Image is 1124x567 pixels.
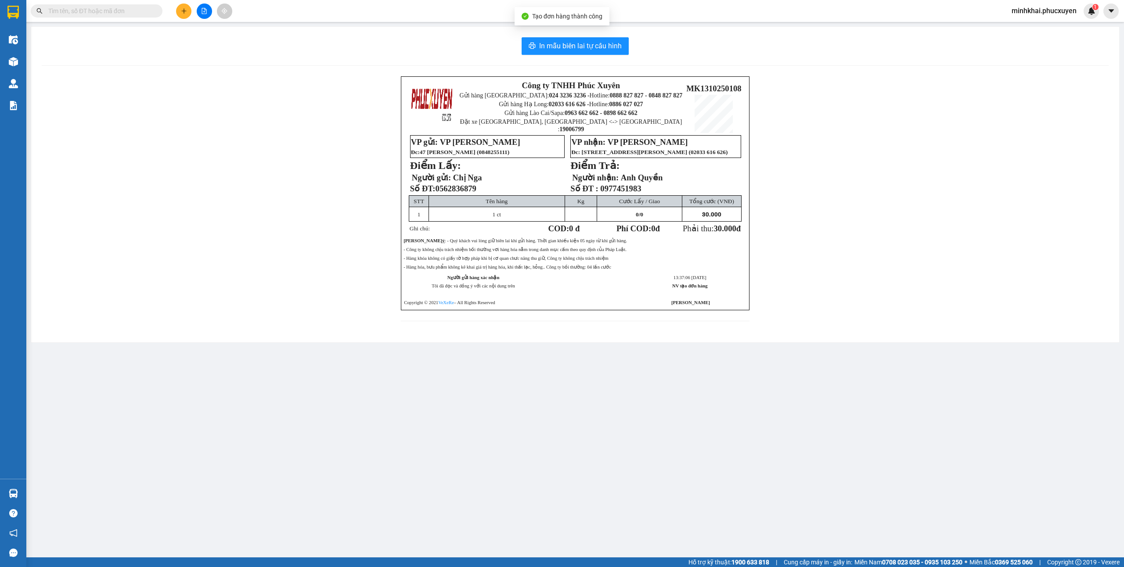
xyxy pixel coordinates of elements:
[9,101,18,110] img: solution-icon
[609,101,643,108] strong: 0886 027 027
[776,557,777,567] span: |
[571,137,605,147] strong: VP nhận:
[1005,5,1084,16] span: minhkhai.phucxuyen
[995,559,1033,566] strong: 0369 525 060
[1088,7,1095,15] img: icon-new-feature
[636,211,639,218] span: 0
[9,35,18,44] img: warehouse-icon
[736,224,741,233] span: đ
[569,224,580,233] span: 0 đ
[201,8,207,14] span: file-add
[532,13,602,20] span: Tạo đơn hàng thành công
[499,101,643,108] span: Gửi hàng Hạ Long: Hotline:
[447,275,500,280] strong: Người gửi hàng xác nhận
[1075,559,1081,565] span: copyright
[608,137,688,147] span: VP [PERSON_NAME]
[403,256,609,261] span: - Hàng khóa không có giấy tờ hợp pháp khi bị cơ quan chưc năng thu giữ, Công ty không chịu trách ...
[453,173,482,182] span: Chị Nga
[404,300,495,305] span: Copyright © 2021 – All Rights Reserved
[689,198,734,205] span: Tổng cước (VNĐ)
[436,184,476,193] span: 0562836879
[1103,4,1119,19] button: caret-down
[9,489,18,498] img: warehouse-icon
[969,557,1033,567] span: Miền Bắc
[600,184,641,193] span: 0977451983
[616,224,660,233] strong: Phí COD: đ
[181,8,187,14] span: plus
[9,79,18,88] img: warehouse-icon
[176,4,191,19] button: plus
[522,37,629,55] button: printerIn mẫu biên lai tự cấu hình
[418,149,419,155] span: :
[702,211,721,218] span: 30.000
[882,559,962,566] strong: 0708 023 035 - 0935 103 250
[539,40,622,51] span: In mẫu biên lai tự cấu hình
[686,84,741,93] span: MK1310250108
[688,557,769,567] span: Hỗ trợ kỹ thuật:
[410,225,430,232] span: Ghi chú:
[403,238,627,243] span: : - Quý khách vui lòng giữ biên lai khi gửi hàng. Thời gian khiếu kiện 05 ngày từ khi gửi hàng.
[522,13,529,20] span: check-circle
[411,137,438,147] strong: VP gửi:
[672,283,707,288] strong: NV tạo đơn hàng
[9,509,18,517] span: question-circle
[691,149,728,155] span: 02033 616 626)
[1039,557,1041,567] span: |
[411,83,454,126] img: logo
[432,283,515,288] span: Tôi đã đọc và đồng ý với các nội dung trên
[9,549,18,557] span: message
[570,184,598,193] strong: Số ĐT :
[572,173,619,182] strong: Người nhận:
[410,160,461,171] strong: Điểm Lấy:
[36,8,43,14] span: search
[549,92,589,99] strong: 024 3236 3236 -
[414,198,424,205] span: STT
[683,224,741,233] span: Phải thu:
[570,160,620,171] strong: Điểm Trả:
[403,238,442,243] strong: [PERSON_NAME]
[577,198,584,205] span: Kg
[559,126,584,133] strong: 19006799
[1107,7,1115,15] span: caret-down
[403,265,611,269] span: - Hàng hóa, bưu phẩm không kê khai giá trị hàng hóa, khi thất lạc, hỏng.. Công ty bồi thường: 04 ...
[440,137,520,147] span: VP [PERSON_NAME]
[854,557,962,567] span: Miền Nam
[438,300,454,305] a: VeXeRe
[217,4,232,19] button: aim
[7,6,19,19] img: logo-vxr
[48,6,152,16] input: Tìm tên, số ĐT hoặc mã đơn
[610,92,683,99] strong: 0888 827 827 - 0848 827 827
[460,118,682,133] span: Đặt xe [GEOGRAPHIC_DATA], [GEOGRAPHIC_DATA] <-> [GEOGRAPHIC_DATA] :
[197,4,212,19] button: file-add
[479,149,510,155] span: 0848255111)
[713,224,736,233] span: 30.000
[651,224,655,233] span: 0
[412,173,451,182] span: Người gửi:
[565,110,638,116] strong: 0963 662 662 - 0898 662 662
[571,149,728,155] span: Đc: [STREET_ADDRESS][PERSON_NAME] (
[221,8,227,14] span: aim
[671,300,710,305] strong: [PERSON_NAME]
[548,224,580,233] strong: COD:
[403,247,627,252] span: - Công ty không chịu trách nhiệm bồi thường vơi hàng hóa nằm trong danh mục cấm theo quy định của...
[621,173,663,182] span: Anh Quyền
[492,211,501,218] span: 1 ct
[460,92,683,99] span: Gửi hàng [GEOGRAPHIC_DATA]: Hotline:
[529,42,536,50] span: printer
[731,559,769,566] strong: 1900 633 818
[418,211,421,218] span: 1
[636,211,643,218] span: /0
[965,560,967,564] span: ⚪️
[486,198,508,205] span: Tên hàng
[9,529,18,537] span: notification
[1092,4,1099,10] sup: 1
[784,557,852,567] span: Cung cấp máy in - giấy in:
[1094,4,1097,10] span: 1
[411,149,509,155] span: Đc 47 [PERSON_NAME] (
[442,238,444,243] strong: ý
[410,184,476,193] strong: Số ĐT:
[619,198,660,205] span: Cước Lấy / Giao
[548,101,589,108] strong: 02033 616 626 -
[674,275,706,280] span: 13:37:06 [DATE]
[522,81,620,90] strong: Công ty TNHH Phúc Xuyên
